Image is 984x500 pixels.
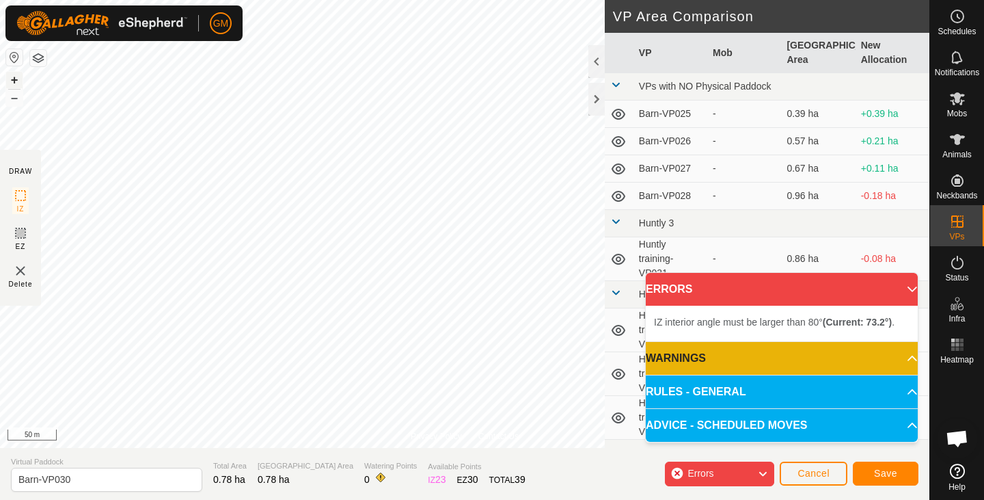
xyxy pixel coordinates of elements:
button: Reset Map [6,49,23,66]
span: IZ interior angle must be larger than 80° . [654,317,894,328]
span: Mobs [947,109,967,118]
span: ERRORS [646,281,692,298]
td: 0.96 ha [781,183,855,210]
td: 0.86 ha [781,237,855,281]
span: 0.78 ha [213,474,245,485]
span: Errors [687,468,713,479]
div: DRAW [9,166,32,176]
td: Huntly training-VP031 [633,237,707,281]
div: - [713,252,776,266]
td: Barn-VP028 [633,183,707,210]
td: Huntly training-VP034 [633,396,707,440]
span: IZ [17,204,25,214]
h2: VP Area Comparison [613,8,929,25]
button: Cancel [780,462,847,486]
th: [GEOGRAPHIC_DATA] Area [781,33,855,73]
span: Status [945,274,968,282]
span: Available Points [428,461,525,473]
span: Huntly 3 [639,218,674,228]
span: 0 [364,474,370,485]
span: VPs [949,233,964,241]
div: - [713,161,776,176]
div: IZ [428,473,446,487]
span: ADVICE - SCHEDULED MOVES [646,417,807,434]
span: Cancel [797,468,830,479]
span: Help [948,483,966,491]
span: Heatmap [940,356,974,364]
img: Gallagher Logo [16,11,187,36]
td: -0.18 ha [856,183,929,210]
div: Open chat [937,418,978,459]
th: New Allocation [856,33,929,73]
span: [GEOGRAPHIC_DATA] Area [258,460,353,472]
div: - [713,107,776,121]
button: Map Layers [30,50,46,66]
td: 0.39 ha [781,101,855,128]
p-accordion-header: ERRORS [646,273,918,306]
th: VP [633,33,707,73]
span: WARNINGS [646,350,706,367]
td: 0.67 ha [781,155,855,183]
th: Mob [707,33,781,73]
div: - [713,189,776,203]
td: Barn-VP026 [633,128,707,155]
span: Limestone Hill [639,447,699,458]
span: Watering Points [364,460,417,472]
span: 30 [467,474,478,485]
p-accordion-header: ADVICE - SCHEDULED MOVES [646,409,918,442]
span: Neckbands [936,192,977,200]
a: Help [930,458,984,497]
div: EZ [457,473,478,487]
td: +0.39 ha [856,101,929,128]
button: – [6,90,23,106]
button: + [6,72,23,88]
a: Contact Us [478,430,519,443]
td: 0.57 ha [781,128,855,155]
span: VPs with NO Physical Paddock [639,81,771,92]
td: Huntly training-VP033 [633,352,707,396]
span: GM [213,16,229,31]
span: Huntly 4 [639,289,674,300]
p-accordion-header: WARNINGS [646,342,918,375]
span: 39 [515,474,525,485]
td: -0.08 ha [856,237,929,281]
a: Privacy Policy [411,430,462,443]
td: +0.21 ha [856,128,929,155]
span: EZ [16,241,26,252]
div: TOTAL [489,473,525,487]
button: Save [853,462,918,486]
span: Notifications [935,68,979,77]
span: Save [874,468,897,479]
span: 23 [435,474,446,485]
span: Infra [948,315,965,323]
td: Barn-VP027 [633,155,707,183]
p-accordion-content: ERRORS [646,306,918,341]
td: Barn-VP025 [633,101,707,128]
b: (Current: 73.2°) [823,317,892,328]
span: Delete [9,279,33,289]
span: Animals [942,150,972,159]
img: VP [12,263,29,279]
span: 0.78 ha [258,474,290,485]
span: RULES - GENERAL [646,384,746,400]
span: Schedules [938,27,976,36]
span: Virtual Paddock [11,456,202,468]
td: Huntly training-VP032 [633,308,707,352]
td: +0.11 ha [856,155,929,183]
div: - [713,134,776,148]
span: Total Area [213,460,247,472]
p-accordion-header: RULES - GENERAL [646,376,918,408]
